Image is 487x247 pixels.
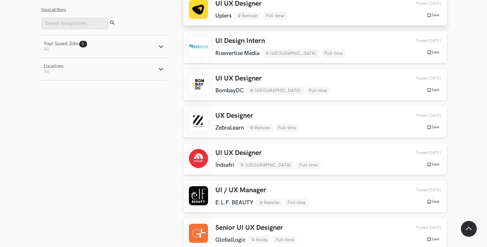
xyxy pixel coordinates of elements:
[183,143,447,175] a: UI UX Designer Indsafri [GEOGRAPHIC_DATA] Full-time Posted [DATE] Save
[237,161,294,169] li: [GEOGRAPHIC_DATA]
[40,58,167,80] button: LocationsAll
[183,106,447,138] a: UX Designer ZebraLearn Remote Full-time Posted [DATE] Save
[82,42,84,46] span: 0
[183,180,447,212] a: UI / UX Manager E.L.F. BEAUTY Remote Full-time Posted [DATE] Save
[425,12,442,18] button: Save
[402,76,442,81] div: 26th Sep
[44,69,49,74] span: All
[256,199,282,207] li: Remote
[183,69,447,100] a: UI UX Designer BombayDC [GEOGRAPHIC_DATA] Full-time Posted [DATE] Save
[44,41,87,46] div: Your Saved Jobs
[275,124,299,132] li: Full-time
[234,12,261,20] li: Remote
[402,1,442,6] div: 26th Sep
[273,236,297,244] li: Full-time
[216,87,244,94] li: BombayDC
[248,236,271,244] li: Noida
[216,224,297,232] h3: Senior UI UX Designer
[247,124,273,132] li: Remote
[306,87,330,95] li: Full-time
[247,87,304,95] li: [GEOGRAPHIC_DATA]
[402,39,442,43] div: 26th Sep
[216,50,260,57] li: Risevertise Media
[425,162,442,167] button: Save
[216,162,235,168] li: Indsafri
[44,46,49,52] span: All
[216,186,309,194] h3: UI / UX Manager
[216,236,246,243] li: GlobalLogic
[425,199,442,205] button: Save
[425,87,442,93] button: Save
[216,74,330,83] h3: UI UX Designer
[285,199,309,207] li: Full-time
[425,124,442,130] button: Save
[216,199,254,206] li: E.L.F. BEAUTY
[263,12,287,20] li: Full-time
[216,124,244,131] li: ZebraLearn
[322,49,346,57] li: Full-time
[402,113,442,118] div: 25th Sep
[425,236,442,242] button: Save
[216,37,346,45] h3: UI Design Intern
[297,161,321,169] li: Full-time
[262,49,319,57] li: [GEOGRAPHIC_DATA]
[216,12,232,19] li: Uplers
[402,151,442,155] div: 22nd Sep
[40,35,167,58] button: Your Saved Jobs0 All
[42,7,66,12] button: Reset all filters
[216,112,299,120] h3: UX Designer
[183,31,447,63] a: UI Design Intern Risevertise Media [GEOGRAPHIC_DATA] Full-time Posted [DATE] Save
[402,188,442,193] div: 21st Sep
[216,149,321,157] h3: UI UX Designer
[402,225,442,230] div: 21st Sep
[44,64,64,69] div: Locations
[425,50,442,55] button: Save
[42,18,108,29] input: Search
